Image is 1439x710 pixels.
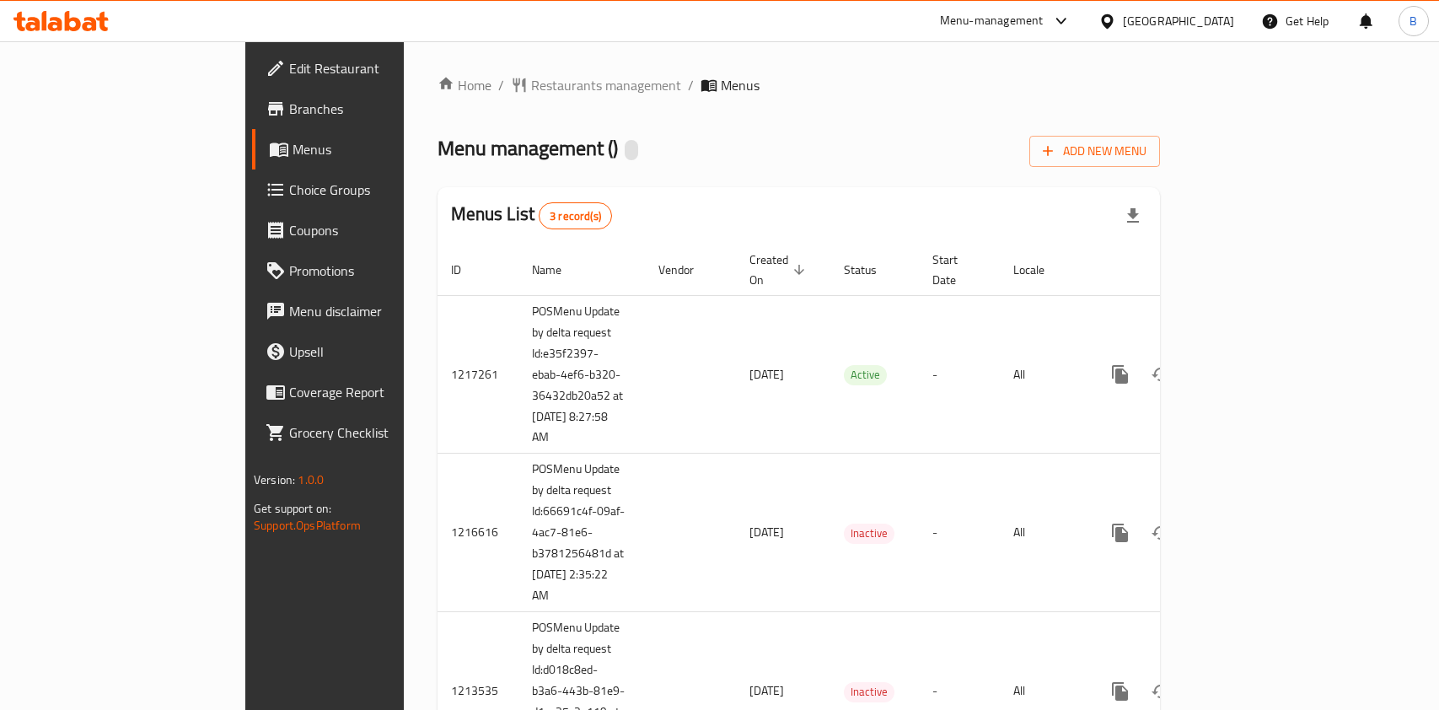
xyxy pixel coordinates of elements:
[531,75,681,95] span: Restaurants management
[919,454,1000,612] td: -
[1123,12,1234,30] div: [GEOGRAPHIC_DATA]
[518,295,645,454] td: POSMenu Update by delta request Id:e35f2397-ebab-4ef6-b320-36432db20a52 at [DATE] 8:27:58 AM
[1013,260,1066,280] span: Locale
[293,139,472,159] span: Menus
[844,682,894,702] span: Inactive
[540,208,611,224] span: 3 record(s)
[844,365,887,385] span: Active
[252,210,486,250] a: Coupons
[252,250,486,291] a: Promotions
[298,469,324,491] span: 1.0.0
[1141,513,1181,553] button: Change Status
[289,342,472,362] span: Upsell
[1141,354,1181,395] button: Change Status
[252,331,486,372] a: Upsell
[749,250,810,290] span: Created On
[289,180,472,200] span: Choice Groups
[688,75,694,95] li: /
[844,260,899,280] span: Status
[252,412,486,453] a: Grocery Checklist
[498,75,504,95] li: /
[1100,513,1141,553] button: more
[1100,354,1141,395] button: more
[289,422,472,443] span: Grocery Checklist
[289,261,472,281] span: Promotions
[252,291,486,331] a: Menu disclaimer
[844,682,894,702] div: Inactive
[451,202,612,229] h2: Menus List
[844,524,894,544] div: Inactive
[1043,141,1146,162] span: Add New Menu
[844,524,894,543] span: Inactive
[451,260,483,280] span: ID
[252,169,486,210] a: Choice Groups
[919,295,1000,454] td: -
[518,454,645,612] td: POSMenu Update by delta request Id:66691c4f-09af-4ac7-81e6-b3781256481d at [DATE] 2:35:22 AM
[749,363,784,385] span: [DATE]
[1113,196,1153,236] div: Export file
[932,250,980,290] span: Start Date
[1409,12,1417,30] span: B
[532,260,583,280] span: Name
[252,48,486,89] a: Edit Restaurant
[252,372,486,412] a: Coverage Report
[844,365,887,385] div: Active
[289,58,472,78] span: Edit Restaurant
[1087,245,1275,296] th: Actions
[252,129,486,169] a: Menus
[940,11,1044,31] div: Menu-management
[1000,295,1087,454] td: All
[289,301,472,321] span: Menu disclaimer
[438,129,618,167] span: Menu management ( )
[252,89,486,129] a: Branches
[511,75,681,95] a: Restaurants management
[658,260,716,280] span: Vendor
[721,75,760,95] span: Menus
[438,75,1160,95] nav: breadcrumb
[289,382,472,402] span: Coverage Report
[1000,454,1087,612] td: All
[289,220,472,240] span: Coupons
[254,469,295,491] span: Version:
[539,202,612,229] div: Total records count
[254,498,331,519] span: Get support on:
[749,521,784,543] span: [DATE]
[1029,136,1160,167] button: Add New Menu
[254,514,361,536] a: Support.OpsPlatform
[289,99,472,119] span: Branches
[749,680,784,702] span: [DATE]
